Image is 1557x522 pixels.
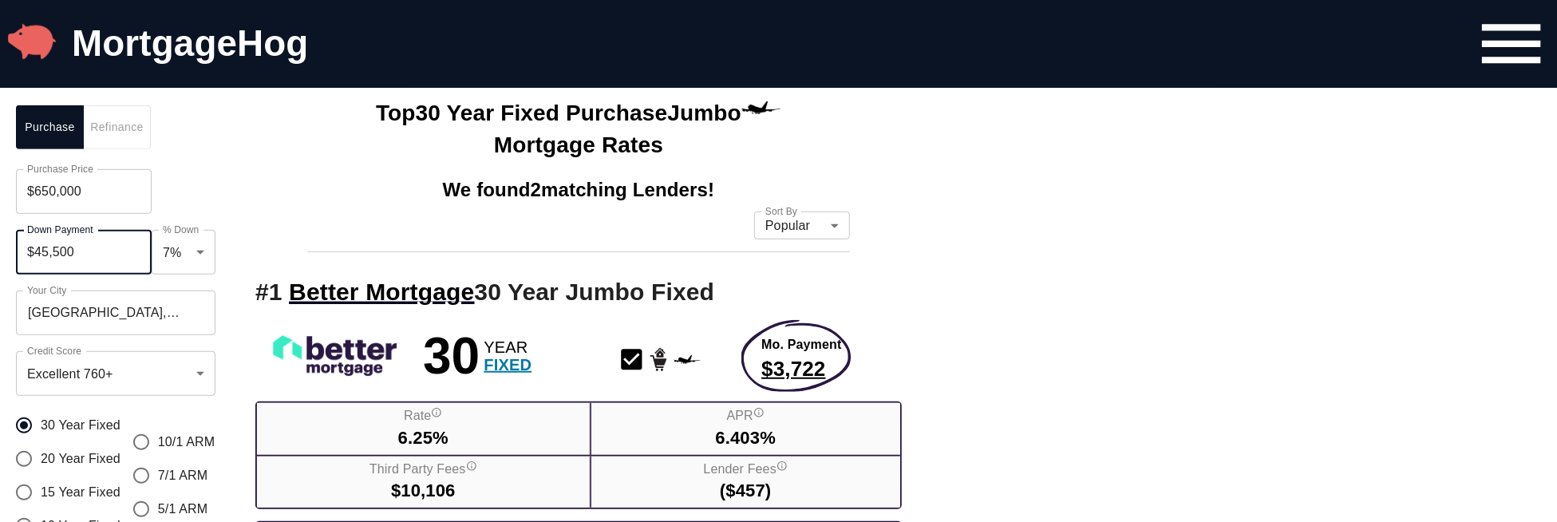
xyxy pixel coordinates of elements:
svg: Conventional Mortgage [618,346,646,374]
div: Excellent 760+ [16,351,215,396]
span: 7/1 ARM [158,466,207,485]
h1: Top 30 Year Fixed Mortgage Rates [307,97,850,161]
span: Mo. Payment [761,336,841,354]
span: 6.25% [398,425,449,450]
span: Purchase Jumbo [559,97,781,129]
span: FIXED [484,356,532,374]
button: Purchase [16,105,84,149]
span: 15 Year Fixed [41,483,121,502]
span: $10,106 [391,478,456,503]
svg: Lender fees include all fees paid directly to the lender for funding your mortgage. Lender fees i... [777,461,788,472]
span: 6.403% [716,425,777,450]
button: Refinance [83,105,151,149]
a: Explore More about this rate product [761,336,841,384]
span: 30 Year Fixed [41,416,121,435]
img: See more rates from Better Mortgage! [255,333,415,378]
svg: Jumbo Mortgage [674,346,701,374]
div: 7% [152,230,215,275]
label: Third Party Fees [369,461,477,479]
span: $3,722 [761,354,841,384]
input: Purchase Price [16,169,152,214]
svg: Home Purchase [646,346,674,374]
svg: Interest Rate "rate", reflects the cost of borrowing. If the interest rate is 3% and your loan is... [431,407,442,418]
span: 30 [423,330,480,382]
a: MortgageHog [72,23,309,64]
span: 10/1 ARM [158,433,215,452]
input: Down Payment [16,230,152,275]
label: APR [727,407,765,425]
a: Better Mortgage [289,279,474,305]
span: 20 Year Fixed [41,449,121,469]
div: Popular [754,210,850,242]
svg: Third party fees include fees and taxes paid to non lender entities to facilitate the closing of ... [466,461,477,472]
a: Better Mortgage Logo [255,333,423,378]
span: We found 2 matching Lenders! [443,176,715,204]
svg: Annual Percentage Rate - The interest rate on the loan if lender fees were averaged into each mon... [753,407,765,418]
span: Purchase [26,117,74,137]
span: See more rates from Better Mortgage! [289,279,474,305]
span: YEAR [484,338,532,356]
span: Refinance [93,117,141,137]
label: Rate [404,407,442,425]
span: ($457) [720,478,772,503]
h2: # 1 30 Year Jumbo Fixed [255,275,902,310]
span: 5/1 ARM [158,500,207,519]
img: Jumbo Mortgage Icon [741,101,781,114]
label: Lender Fees [704,461,788,479]
img: MortgageHog Logo [8,18,56,65]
